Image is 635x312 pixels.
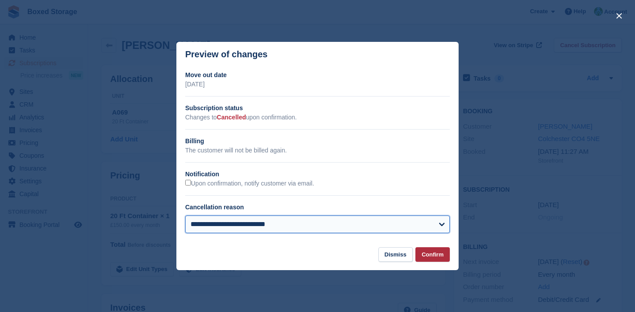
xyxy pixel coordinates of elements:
button: Confirm [415,247,450,262]
button: close [612,9,626,23]
h2: Billing [185,137,450,146]
label: Cancellation reason [185,204,244,211]
p: Preview of changes [185,49,268,59]
h2: Subscription status [185,104,450,113]
p: The customer will not be billed again. [185,146,450,155]
h2: Move out date [185,71,450,80]
button: Dismiss [378,247,413,262]
input: Upon confirmation, notify customer via email. [185,180,191,186]
p: [DATE] [185,80,450,89]
p: Changes to upon confirmation. [185,113,450,122]
span: Cancelled [217,114,246,121]
h2: Notification [185,170,450,179]
label: Upon confirmation, notify customer via email. [185,180,314,188]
